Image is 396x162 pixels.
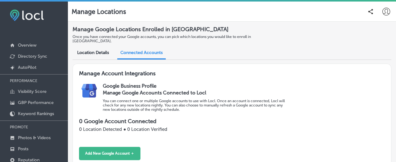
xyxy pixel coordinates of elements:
[103,90,286,96] h3: Manage Google Accounts Connected to Locl
[77,50,109,55] span: Location Details
[79,127,385,132] p: 0 Location Detected ● 0 Location Verified
[18,146,28,152] p: Posts
[73,24,391,35] h2: Manage Google Locations Enrolled in [GEOGRAPHIC_DATA]
[103,99,286,112] p: You can connect one or multiple Google accounts to use with Locl. Once an account is connected, L...
[18,89,47,94] p: Visibility Score
[79,147,140,160] button: Add New Google Account ＋
[18,135,51,140] p: Photos & Videos
[18,43,36,48] p: Overview
[18,65,36,70] p: AutoPilot
[18,54,47,59] p: Directory Sync
[79,118,385,125] p: 0 Google Account Connected
[79,70,385,83] h3: Manage Account Integrations
[18,111,54,116] p: Keyword Rankings
[73,35,280,43] p: Once you have connected your Google accounts, you can pick which locations you would like to enro...
[103,83,385,89] h2: Google Business Profile
[120,50,163,55] span: Connected Accounts
[72,8,126,15] p: Manage Locations
[18,100,54,105] p: GBP Performance
[10,10,44,21] img: fda3e92497d09a02dc62c9cd864e3231.png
